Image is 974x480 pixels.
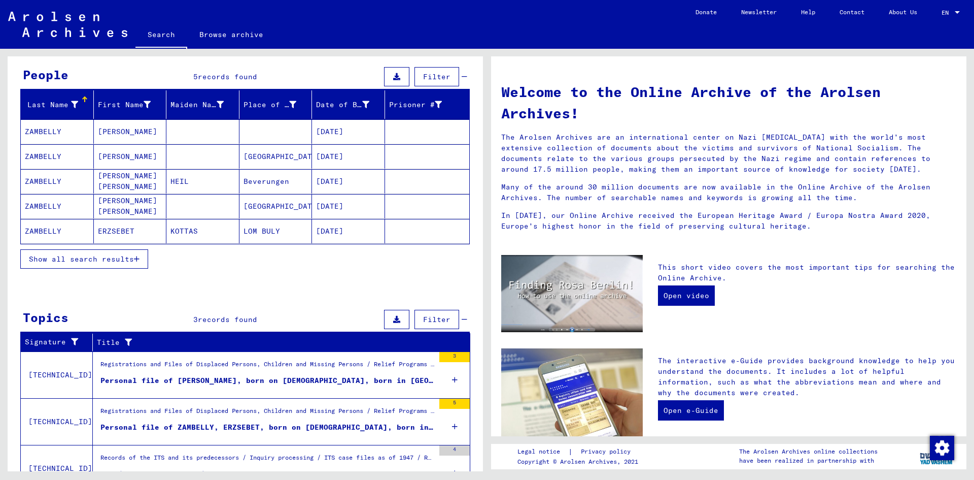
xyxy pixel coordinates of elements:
button: Show all search results [20,249,148,269]
span: records found [198,315,257,324]
td: [TECHNICAL_ID] [21,398,93,445]
div: Registrations and Files of Displaced Persons, Children and Missing Persons / Relief Programs of V... [100,360,434,374]
mat-header-cell: Place of Birth [239,90,312,119]
div: First Name [98,100,151,110]
div: Tracing and documentation case no. 887.898 for ZAMBELLY, [DEMOGRAPHIC_DATA] born [DEMOGRAPHIC_DATA] [100,469,434,479]
p: Copyright © Arolsen Archives, 2021 [517,457,643,466]
div: Records of the ITS and its predecessors / Inquiry processing / ITS case files as of 1947 / Reposi... [100,453,434,467]
mat-cell: HEIL [166,169,239,194]
img: video.jpg [501,255,643,332]
a: Privacy policy [573,446,643,457]
div: Maiden Name [170,97,239,113]
div: Last Name [25,97,93,113]
div: Prisoner # [389,97,458,113]
mat-cell: [DATE] [312,219,385,243]
mat-cell: ZAMBELLY [21,194,94,218]
p: The interactive e-Guide provides background knowledge to help you understand the documents. It in... [658,356,956,398]
span: Show all search results [29,254,134,264]
div: 5 [439,399,470,409]
button: Filter [414,67,459,86]
span: 5 [193,72,198,81]
p: The Arolsen Archives online collections [739,447,878,456]
div: Prisoner # [389,100,442,110]
span: EN [942,9,953,16]
button: Filter [414,310,459,329]
img: Arolsen_neg.svg [8,12,127,37]
div: 3 [439,352,470,362]
img: Change consent [930,436,954,460]
div: First Name [98,97,166,113]
mat-header-cell: First Name [94,90,167,119]
div: Personal file of [PERSON_NAME], born on [DEMOGRAPHIC_DATA], born in [GEOGRAPHIC_DATA] and of furt... [100,375,434,386]
mat-cell: KOTTAS [166,219,239,243]
mat-header-cell: Date of Birth [312,90,385,119]
a: Browse archive [187,22,275,47]
td: [TECHNICAL_ID] [21,351,93,398]
mat-cell: [DATE] [312,144,385,169]
div: Title [97,337,445,348]
p: This short video covers the most important tips for searching the Online Archive. [658,262,956,283]
div: Signature [25,337,80,347]
p: The Arolsen Archives are an international center on Nazi [MEDICAL_DATA] with the world’s most ext... [501,132,956,175]
mat-cell: Beverungen [239,169,312,194]
mat-cell: [DATE] [312,119,385,144]
p: have been realized in partnership with [739,456,878,465]
a: Open video [658,285,715,306]
div: Place of Birth [243,100,297,110]
div: Title [97,334,458,350]
div: | [517,446,643,457]
mat-header-cell: Maiden Name [166,90,239,119]
div: Change consent [929,435,954,460]
mat-cell: LOM BULY [239,219,312,243]
div: Personal file of ZAMBELLY, ERZSEBET, born on [DEMOGRAPHIC_DATA], born in [GEOGRAPHIC_DATA] [100,422,434,433]
span: Filter [423,72,450,81]
mat-cell: [PERSON_NAME] [94,144,167,169]
mat-cell: ZAMBELLY [21,219,94,243]
mat-cell: [DATE] [312,194,385,218]
div: Date of Birth [316,100,369,110]
p: Many of the around 30 million documents are now available in the Online Archive of the Arolsen Ar... [501,182,956,203]
mat-cell: [PERSON_NAME] [PERSON_NAME] [94,169,167,194]
p: In [DATE], our Online Archive received the European Heritage Award / Europa Nostra Award 2020, Eu... [501,210,956,232]
a: Search [135,22,187,49]
a: Legal notice [517,446,568,457]
div: Date of Birth [316,97,385,113]
mat-cell: ZAMBELLY [21,144,94,169]
span: records found [198,72,257,81]
mat-header-cell: Last Name [21,90,94,119]
mat-cell: ZAMBELLY [21,169,94,194]
img: eguide.jpg [501,348,643,443]
img: yv_logo.png [918,443,956,469]
mat-header-cell: Prisoner # [385,90,470,119]
mat-cell: [GEOGRAPHIC_DATA] [239,194,312,218]
mat-cell: [PERSON_NAME] [PERSON_NAME] [94,194,167,218]
mat-cell: ERZSEBET [94,219,167,243]
h1: Welcome to the Online Archive of the Arolsen Archives! [501,81,956,124]
div: Signature [25,334,92,350]
mat-cell: [PERSON_NAME] [94,119,167,144]
div: Place of Birth [243,97,312,113]
div: Registrations and Files of Displaced Persons, Children and Missing Persons / Relief Programs of V... [100,406,434,421]
span: 3 [193,315,198,324]
mat-cell: [DATE] [312,169,385,194]
div: Maiden Name [170,100,224,110]
mat-cell: [GEOGRAPHIC_DATA] [239,144,312,169]
mat-cell: ZAMBELLY [21,119,94,144]
span: Filter [423,315,450,324]
div: Topics [23,308,68,327]
div: 4 [439,445,470,456]
div: Last Name [25,100,78,110]
a: Open e-Guide [658,400,724,421]
div: People [23,66,68,84]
